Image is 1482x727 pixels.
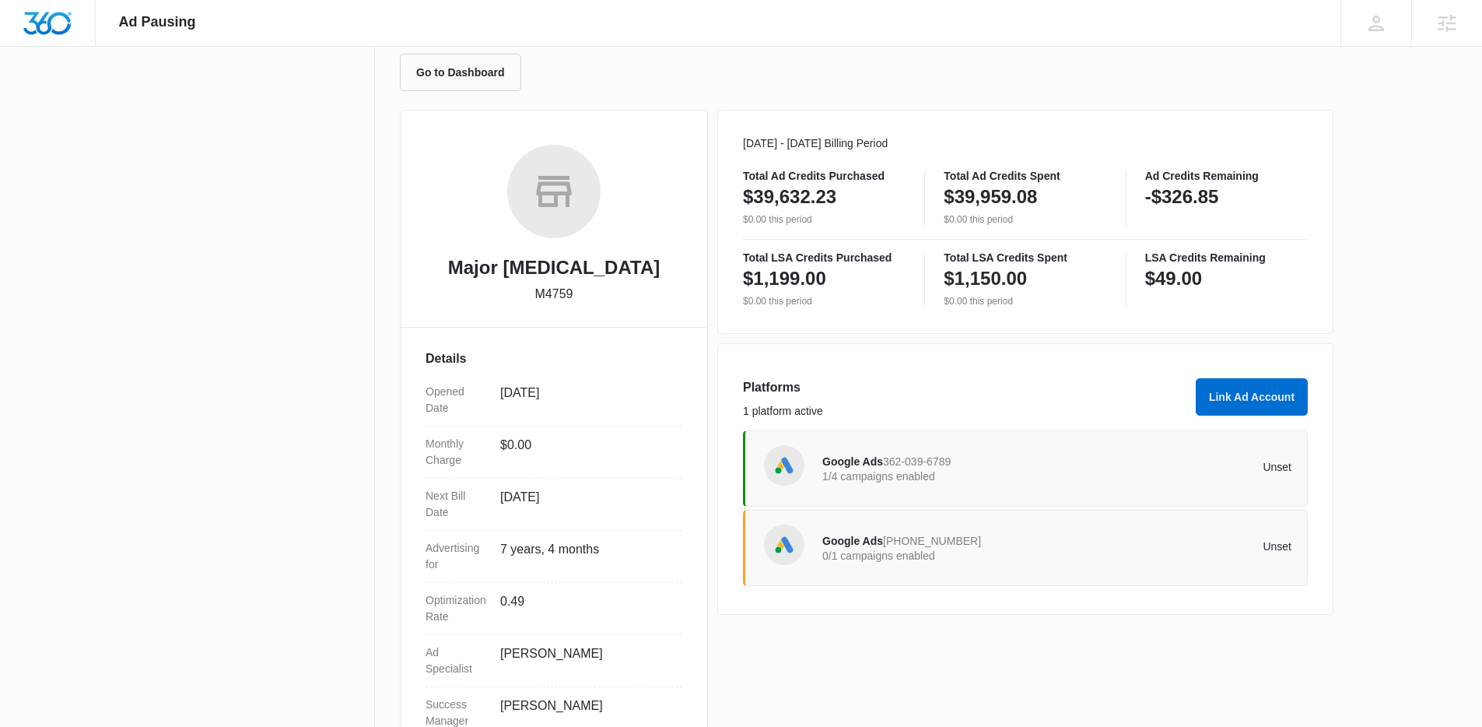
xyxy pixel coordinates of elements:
dd: [PERSON_NAME] [500,644,670,677]
button: Go to Dashboard [400,54,521,91]
dd: [DATE] [500,488,670,521]
dd: 0.49 [500,592,670,625]
p: M4759 [535,285,573,304]
img: Google Ads [773,454,796,477]
p: 1 platform active [743,403,1186,420]
dt: Next Bill Date [426,488,488,521]
p: Unset [1057,541,1292,552]
h3: Platforms [743,378,1186,397]
p: LSA Credits Remaining [1145,252,1308,263]
dt: Optimization Rate [426,592,488,625]
span: Ad Pausing [119,14,196,30]
p: -$326.85 [1145,184,1219,209]
p: $39,632.23 [743,184,836,209]
div: Next Bill Date[DATE] [426,479,682,531]
dt: Opened Date [426,384,488,416]
h2: Major [MEDICAL_DATA] [448,254,660,282]
dd: 7 years, 4 months [500,540,670,573]
p: 0/1 campaigns enabled [822,550,1057,561]
a: Go to Dashboard [400,65,531,79]
dd: $0.00 [500,436,670,469]
div: Monthly Charge$0.00 [426,427,682,479]
div: Advertising for7 years, 4 months [426,531,682,583]
dt: Advertising for [426,540,488,573]
span: [PHONE_NUMBER] [883,535,981,547]
p: $1,150.00 [944,266,1027,291]
p: $0.00 this period [743,294,906,308]
a: Google AdsGoogle Ads[PHONE_NUMBER]0/1 campaigns enabledUnset [743,510,1308,586]
p: $49.00 [1145,266,1202,291]
p: $0.00 this period [743,212,906,227]
dt: Monthly Charge [426,436,488,469]
h3: Details [426,349,682,368]
a: Google AdsGoogle Ads362-039-67891/4 campaigns enabledUnset [743,430,1308,507]
p: $39,959.08 [944,184,1037,209]
span: Google Ads [822,455,883,468]
dd: [DATE] [500,384,670,416]
button: Link Ad Account [1196,378,1308,416]
div: Opened Date[DATE] [426,374,682,427]
p: Total Ad Credits Spent [944,170,1106,181]
p: $1,199.00 [743,266,826,291]
img: Google Ads [773,533,796,557]
div: Ad Specialist[PERSON_NAME] [426,635,682,687]
p: Total LSA Credits Spent [944,252,1106,263]
p: Unset [1057,462,1292,472]
span: Google Ads [822,535,883,547]
div: Optimization Rate0.49 [426,583,682,635]
dt: Ad Specialist [426,644,488,677]
p: $0.00 this period [944,294,1106,308]
p: Total Ad Credits Purchased [743,170,906,181]
span: 362-039-6789 [883,455,951,468]
p: Total LSA Credits Purchased [743,252,906,263]
p: [DATE] - [DATE] Billing Period [743,135,1308,152]
p: $0.00 this period [944,212,1106,227]
p: 1/4 campaigns enabled [822,471,1057,482]
p: Ad Credits Remaining [1145,170,1308,181]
